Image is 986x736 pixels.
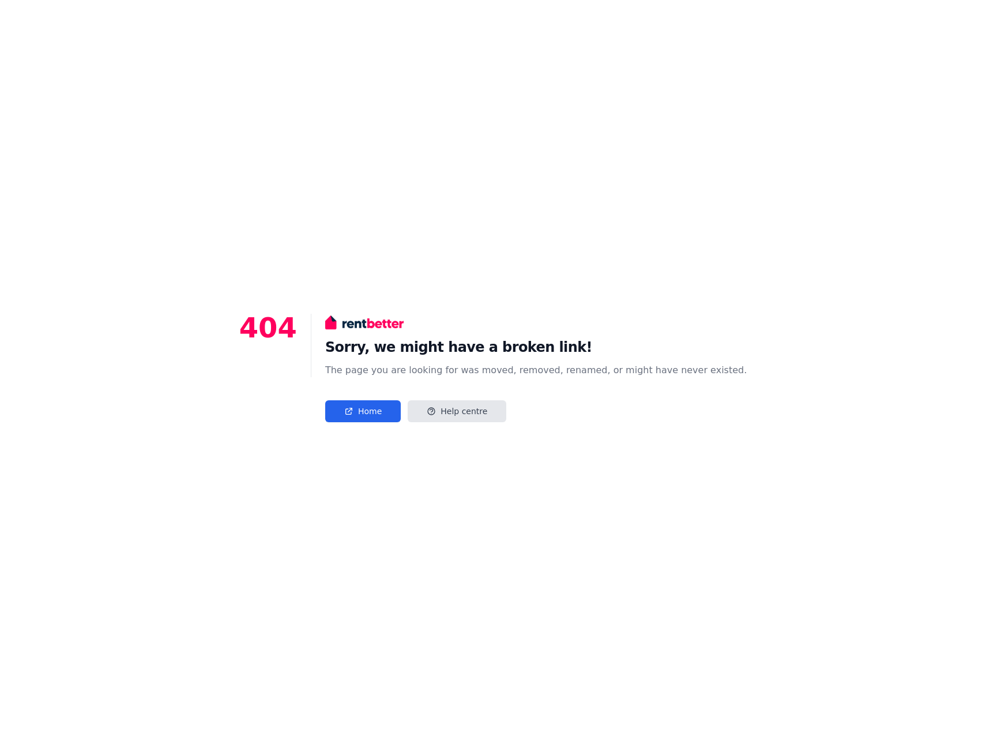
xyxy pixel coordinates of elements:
a: Home [325,400,401,422]
div: The page you are looking for was moved, removed, renamed, or might have never existed. [325,363,747,377]
img: RentBetter logo [325,314,404,331]
p: 404 [239,314,297,422]
h1: Sorry, we might have a broken link! [325,338,747,356]
a: Help centre [408,400,506,422]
